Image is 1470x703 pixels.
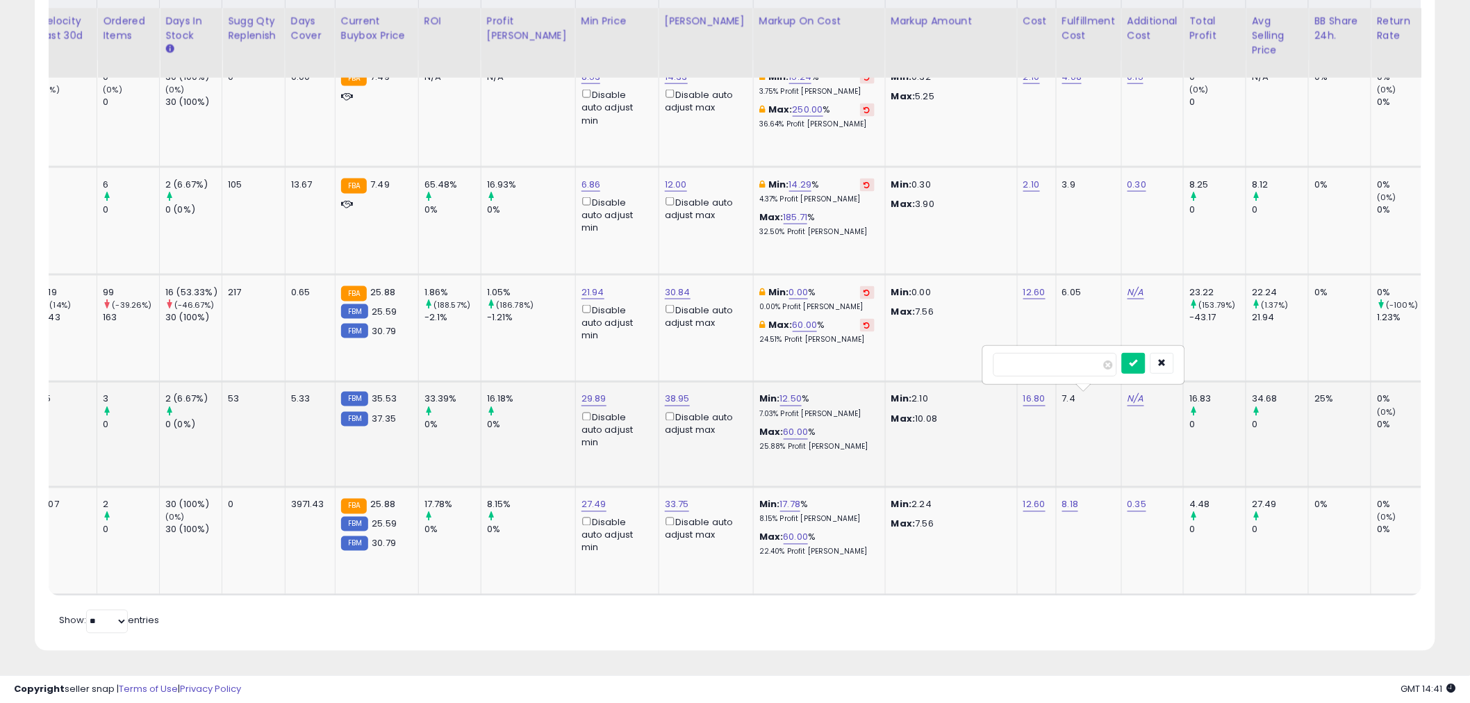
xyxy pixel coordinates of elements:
[759,87,875,97] p: 3.75% Profit [PERSON_NAME]
[891,179,1007,191] p: 0.30
[759,104,875,129] div: %
[1023,498,1046,512] a: 12.60
[1128,498,1147,512] a: 0.35
[759,426,784,439] b: Max:
[665,195,743,222] div: Disable auto adjust max
[581,410,648,450] div: Disable auto adjust min
[1377,311,1433,324] div: 1.23%
[1189,419,1246,431] div: 0
[891,393,1007,406] p: 2.10
[487,499,575,511] div: 8.15%
[424,524,481,536] div: 0%
[1189,179,1246,191] div: 8.25
[753,8,885,78] th: The percentage added to the cost of goods (COGS) that forms the calculator for Min & Max prices.
[1062,14,1116,43] div: Fulfillment Cost
[891,286,912,299] strong: Min:
[1189,204,1246,216] div: 0
[40,204,97,216] div: 0
[228,14,279,43] div: Sugg Qty Replenish
[665,392,690,406] a: 38.95
[581,392,606,406] a: 29.89
[165,84,185,95] small: (0%)
[768,286,789,299] b: Min:
[370,178,390,191] span: 7.49
[891,413,1007,426] p: 10.08
[370,286,395,299] span: 25.88
[341,179,367,194] small: FBA
[165,96,222,108] div: 30 (100%)
[759,210,784,224] b: Max:
[487,14,570,43] div: Profit [PERSON_NAME]
[759,119,875,129] p: 36.64% Profit [PERSON_NAME]
[372,413,396,426] span: 37.35
[581,195,648,235] div: Disable auto adjust min
[291,179,324,191] div: 13.67
[665,286,691,299] a: 30.84
[891,413,916,426] strong: Max:
[768,178,789,191] b: Min:
[759,443,875,452] p: 25.88% Profit [PERSON_NAME]
[40,96,97,108] div: 0
[487,179,575,191] div: 16.93%
[581,14,653,28] div: Min Price
[103,393,159,406] div: 3
[291,286,324,299] div: 0.65
[49,299,71,311] small: (14%)
[793,318,818,332] a: 60.00
[1377,512,1396,523] small: (0%)
[40,393,97,406] div: 1.5
[1062,286,1111,299] div: 6.05
[1189,286,1246,299] div: 23.22
[1377,393,1433,406] div: 0%
[228,393,274,406] div: 53
[891,499,1007,511] p: 2.24
[1377,96,1433,108] div: 0%
[40,179,97,191] div: 3
[759,286,875,312] div: %
[759,195,875,204] p: 4.37% Profit [PERSON_NAME]
[341,324,368,338] small: FBM
[165,393,222,406] div: 2 (6.67%)
[759,393,875,419] div: %
[1189,14,1240,43] div: Total Profit
[424,419,481,431] div: 0%
[1252,393,1308,406] div: 34.68
[424,286,481,299] div: 1.86%
[759,531,875,557] div: %
[40,286,97,299] div: 6.19
[665,302,743,329] div: Disable auto adjust max
[891,306,1007,318] p: 7.56
[665,178,687,192] a: 12.00
[487,286,575,299] div: 1.05%
[759,427,875,452] div: %
[1062,393,1111,406] div: 7.4
[581,286,604,299] a: 21.94
[103,84,122,95] small: (0%)
[165,512,185,523] small: (0%)
[487,204,575,216] div: 0%
[119,682,178,695] a: Terms of Use
[14,682,65,695] strong: Copyright
[1023,178,1040,192] a: 2.10
[1062,179,1111,191] div: 3.9
[341,517,368,531] small: FBM
[891,14,1011,28] div: Markup Amount
[165,499,222,511] div: 30 (100%)
[1386,299,1418,311] small: (-100%)
[1377,524,1433,536] div: 0%
[1128,14,1178,43] div: Additional Cost
[165,286,222,299] div: 16 (53.33%)
[1314,179,1360,191] div: 0%
[1377,179,1433,191] div: 0%
[1252,524,1308,536] div: 0
[759,531,784,544] b: Max:
[891,197,916,210] strong: Max:
[424,14,475,28] div: ROI
[424,311,481,324] div: -2.1%
[103,179,159,191] div: 6
[40,14,91,43] div: Velocity Last 30d
[372,537,396,550] span: 30.79
[165,43,174,56] small: Days In Stock.
[103,204,159,216] div: 0
[1128,392,1144,406] a: N/A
